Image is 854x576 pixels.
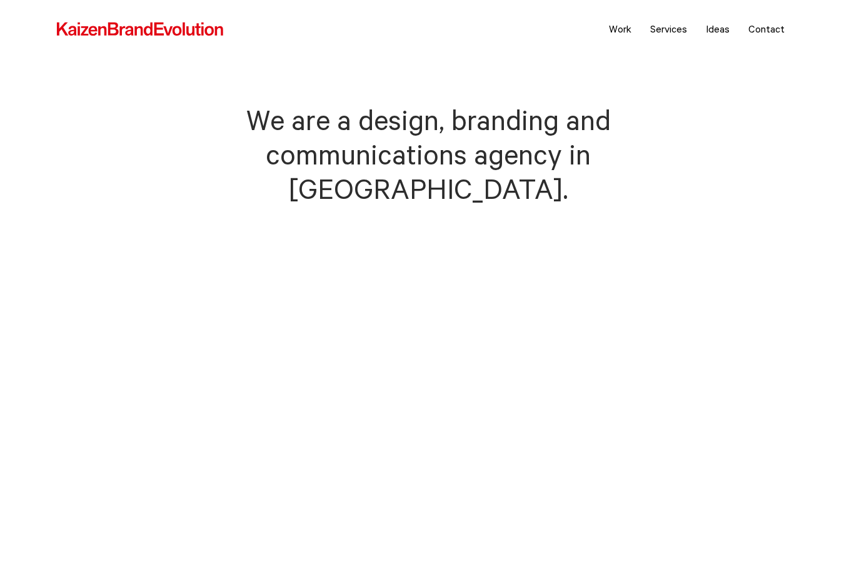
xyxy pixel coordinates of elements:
[600,13,641,44] a: Work
[696,13,739,44] a: Ideas
[641,13,696,44] a: Services
[177,103,676,206] h1: We are a design, branding and communications agency in [GEOGRAPHIC_DATA].
[56,21,224,38] img: kbe_logo_new.svg
[739,13,794,44] a: Contact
